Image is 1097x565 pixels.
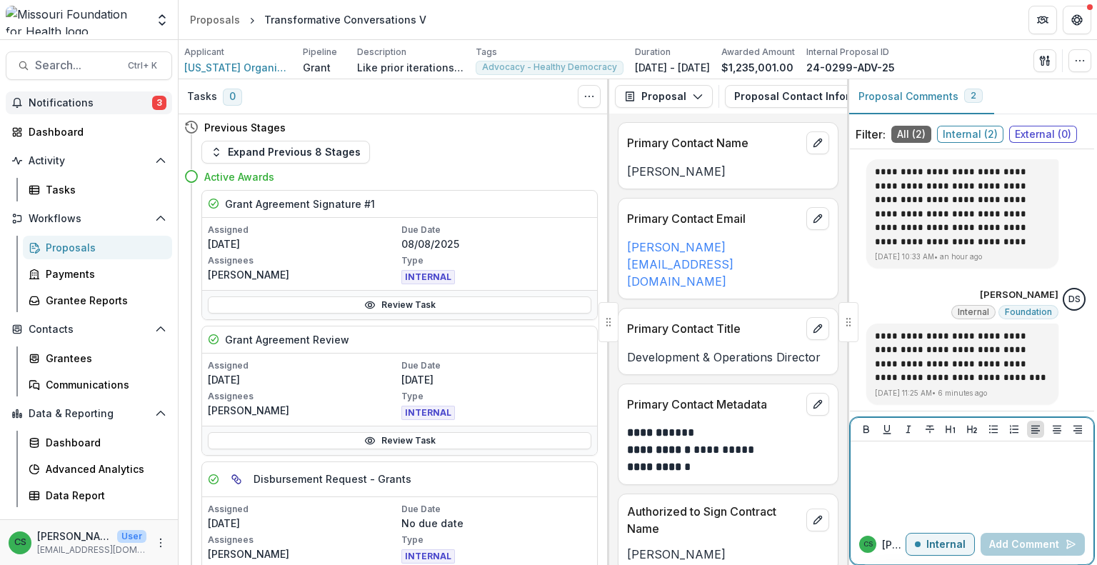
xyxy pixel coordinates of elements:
div: Communications [46,377,161,392]
div: Payments [46,266,161,281]
p: Due Date [401,503,592,516]
p: Like prior iterations of our Transformative Conversations program, we will use "deep canvassing,"... [357,60,464,75]
a: Communications [23,373,172,396]
p: Filter: [856,126,886,143]
h4: Previous Stages [204,120,286,135]
button: Bold [858,421,875,438]
a: [US_STATE] Organizing and Voter Engagement Collaborative [184,60,291,75]
h5: Grant Agreement Signature #1 [225,196,375,211]
button: Align Right [1069,421,1086,438]
span: 2 [971,91,976,101]
p: Pipeline [303,46,337,59]
p: Authorized to Sign Contract Name [627,503,801,537]
button: Open Contacts [6,318,172,341]
p: [DATE] [208,516,399,531]
a: Dashboard [6,120,172,144]
span: 0 [223,89,242,106]
button: Toggle View Cancelled Tasks [578,85,601,108]
p: [PERSON_NAME] [208,267,399,282]
p: Due Date [401,359,592,372]
div: Data Report [46,488,161,503]
button: Align Left [1027,421,1044,438]
p: [PERSON_NAME] [208,546,399,561]
a: Proposals [184,9,246,30]
div: Dashboard [46,435,161,450]
p: Due Date [401,224,592,236]
button: Underline [878,421,896,438]
button: Open Workflows [6,207,172,230]
span: Activity [29,155,149,167]
p: Internal Proposal ID [806,46,889,59]
button: Bullet List [985,421,1002,438]
p: [PERSON_NAME] [37,529,111,544]
button: View dependent tasks [225,468,248,491]
a: Grantees [23,346,172,370]
h3: Tasks [187,91,217,103]
span: Notifications [29,97,152,109]
p: Awarded Amount [721,46,795,59]
p: [DATE] [401,372,592,387]
p: Assigned [208,503,399,516]
div: Proposals [190,12,240,27]
nav: breadcrumb [184,9,432,30]
button: Get Help [1063,6,1091,34]
span: 3 [152,96,166,110]
p: [DATE] 10:33 AM • an hour ago [875,251,1050,262]
span: Advocacy - Healthy Democracy [482,62,617,72]
span: INTERNAL [401,549,455,564]
p: Assignees [208,390,399,403]
span: All ( 2 ) [891,126,931,143]
button: Partners [1028,6,1057,34]
div: Ctrl + K [125,58,160,74]
button: Open Activity [6,149,172,172]
p: No due date [401,516,592,531]
p: Assigned [208,224,399,236]
button: Search... [6,51,172,80]
button: Proposal [615,85,713,108]
span: Workflows [29,213,149,225]
button: edit [806,317,829,340]
h5: Grant Agreement Review [225,332,349,347]
p: [PERSON_NAME] [627,163,829,180]
a: Review Task [208,296,591,314]
p: [DATE] 11:25 AM • 6 minutes ago [875,388,1050,399]
button: Strike [921,421,938,438]
div: Dashboard [29,124,161,139]
button: More [152,534,169,551]
p: [DATE] [208,372,399,387]
p: [DATE] [208,236,399,251]
a: [PERSON_NAME][EMAIL_ADDRESS][DOMAIN_NAME] [627,240,733,289]
a: Review Task [208,432,591,449]
button: Proposal Contact Information [725,85,932,108]
div: Transformative Conversations V [264,12,426,27]
div: Grantees [46,351,161,366]
div: Chase Shiflet [14,538,26,547]
button: Italicize [900,421,917,438]
div: Advanced Analytics [46,461,161,476]
span: Contacts [29,324,149,336]
button: edit [806,131,829,154]
p: Type [401,390,592,403]
div: Tasks [46,182,161,197]
h5: Disbursement Request - Grants [254,471,411,486]
p: [DATE] - [DATE] [635,60,710,75]
a: Tasks [23,178,172,201]
button: Open entity switcher [152,6,172,34]
span: Internal ( 2 ) [937,126,1003,143]
button: Proposal Comments [847,79,994,114]
button: edit [806,509,829,531]
button: edit [806,207,829,230]
button: Heading 2 [963,421,981,438]
span: Data & Reporting [29,408,149,420]
span: Foundation [1005,307,1052,317]
div: Grantee Reports [46,293,161,308]
p: Assignees [208,534,399,546]
p: Primary Contact Email [627,210,801,227]
p: Grant [303,60,331,75]
p: Assignees [208,254,399,267]
a: Proposals [23,236,172,259]
p: $1,235,001.00 [721,60,793,75]
button: Ordered List [1006,421,1023,438]
p: Primary Contact Name [627,134,801,151]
